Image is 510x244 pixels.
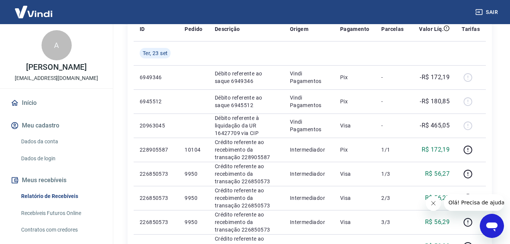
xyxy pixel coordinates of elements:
p: 2/3 [381,194,404,202]
p: -R$ 465,05 [420,121,450,130]
a: Relatório de Recebíveis [18,189,104,204]
p: Débito referente à liquidação da UR 16427709 via CIP [215,114,278,137]
iframe: Fechar mensagem [426,196,441,211]
p: Crédito referente ao recebimento da transação 228905587 [215,138,278,161]
p: ID [140,25,145,33]
p: Intermediador [290,218,328,226]
p: -R$ 180,85 [420,97,450,106]
p: Crédito referente ao recebimento da transação 226850573 [215,163,278,185]
p: Pix [340,98,370,105]
p: Valor Líq. [419,25,444,33]
p: Pagamento [340,25,370,33]
iframe: Mensagem da empresa [444,194,504,211]
p: 10104 [185,146,202,153]
p: Pix [340,146,370,153]
p: Visa [340,122,370,129]
p: Origem [290,25,308,33]
img: Vindi [9,0,58,23]
a: Dados da conta [18,134,104,149]
p: R$ 56,27 [425,169,450,178]
p: 9950 [185,170,202,178]
span: Ter, 23 set [143,49,168,57]
p: Visa [340,194,370,202]
button: Meu cadastro [9,117,104,134]
p: [PERSON_NAME] [26,63,86,71]
a: Dados de login [18,151,104,166]
a: Contratos com credores [18,222,104,238]
p: Vindi Pagamentos [290,94,328,109]
p: 226850573 [140,170,173,178]
p: 226850573 [140,218,173,226]
p: Parcelas [381,25,404,33]
iframe: Botão para abrir a janela de mensagens [480,214,504,238]
p: 6945512 [140,98,173,105]
p: Descrição [215,25,240,33]
p: 9950 [185,218,202,226]
p: 20963045 [140,122,173,129]
p: Visa [340,170,370,178]
p: R$ 172,19 [422,145,450,154]
p: [EMAIL_ADDRESS][DOMAIN_NAME] [15,74,98,82]
p: Intermediador [290,194,328,202]
p: Intermediador [290,146,328,153]
button: Meus recebíveis [9,172,104,189]
p: 3/3 [381,218,404,226]
p: - [381,74,404,81]
p: 1/3 [381,170,404,178]
button: Sair [474,5,501,19]
p: Pedido [185,25,202,33]
p: Intermediador [290,170,328,178]
p: - [381,98,404,105]
p: Vindi Pagamentos [290,70,328,85]
p: - [381,122,404,129]
p: -R$ 172,19 [420,73,450,82]
p: 1/1 [381,146,404,153]
p: Débito referente ao saque 6949346 [215,70,278,85]
p: Vindi Pagamentos [290,118,328,133]
p: 228905587 [140,146,173,153]
a: Recebíveis Futuros Online [18,206,104,221]
p: Pix [340,74,370,81]
p: 6949346 [140,74,173,81]
span: Olá! Precisa de ajuda? [5,5,63,11]
p: Crédito referente ao recebimento da transação 226850573 [215,187,278,209]
p: Visa [340,218,370,226]
p: 9950 [185,194,202,202]
p: R$ 56,27 [425,193,450,203]
p: Débito referente ao saque 6945512 [215,94,278,109]
a: Início [9,95,104,111]
p: Crédito referente ao recebimento da transação 226850573 [215,211,278,233]
p: Tarifas [462,25,480,33]
p: R$ 56,29 [425,218,450,227]
p: 226850573 [140,194,173,202]
div: A [42,30,72,60]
